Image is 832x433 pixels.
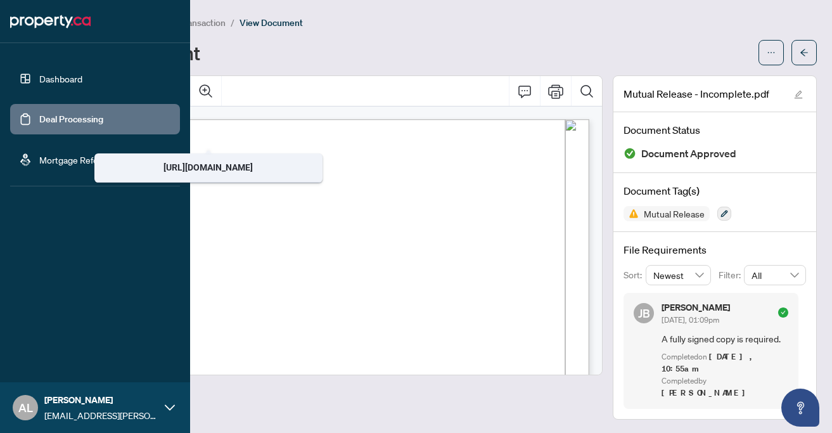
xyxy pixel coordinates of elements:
h4: Document Status [624,122,806,138]
h5: [PERSON_NAME] [662,303,730,312]
div: Completed on [662,351,788,375]
span: [DATE], 01:09pm [662,315,719,325]
span: All [752,266,798,285]
span: edit [794,90,803,99]
span: A fully signed copy is required. [662,332,788,346]
span: [PERSON_NAME] [44,393,158,407]
span: AL [18,399,33,417]
span: arrow-left [800,48,809,57]
span: ellipsis [767,48,776,57]
span: [PERSON_NAME] [662,387,752,398]
span: check-circle [778,307,788,318]
a: Deal Processing [39,113,103,125]
a: Dashboard [39,73,82,84]
span: JB [638,304,650,322]
h4: Document Tag(s) [624,183,806,198]
span: Mutual Release - Incomplete.pdf [624,86,769,101]
img: logo [10,11,91,32]
p: Filter: [719,268,744,282]
h4: File Requirements [624,242,806,257]
span: [EMAIL_ADDRESS][PERSON_NAME][DOMAIN_NAME] [44,408,158,422]
a: Mortgage Referrals [39,154,115,165]
div: Completed by [662,375,788,399]
span: Document Approved [641,145,736,162]
img: Status Icon [624,206,639,221]
span: Newest [653,266,704,285]
img: Document Status [624,147,636,160]
span: [DATE], 10:55am [662,351,757,374]
p: Sort: [624,268,646,282]
span: Mutual Release [639,209,710,218]
span: View Document [240,17,303,29]
li: / [231,15,234,30]
span: View Transaction [158,17,226,29]
button: Open asap [781,389,819,427]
